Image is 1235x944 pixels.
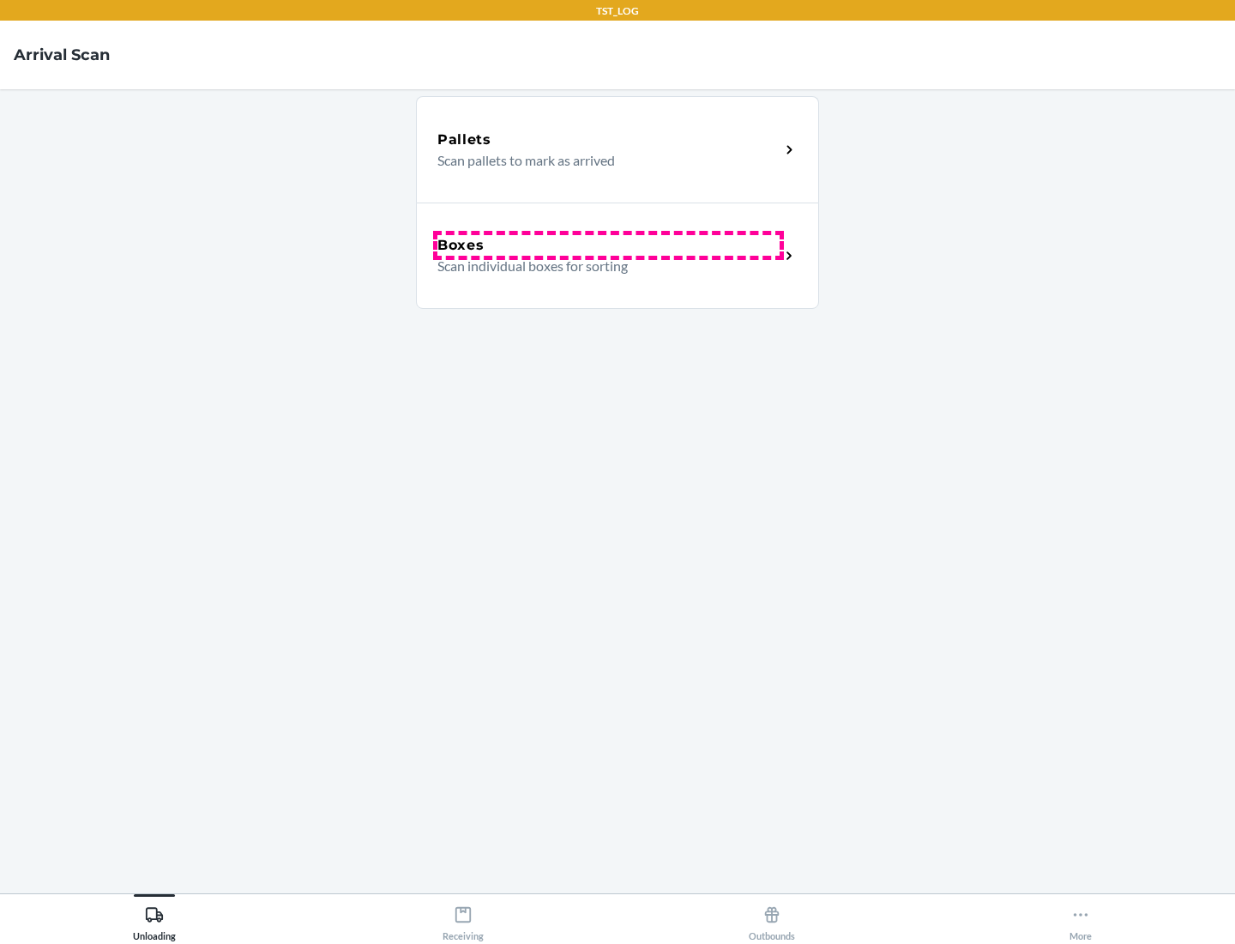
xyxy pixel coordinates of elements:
[437,150,766,171] p: Scan pallets to mark as arrived
[1069,899,1092,941] div: More
[416,96,819,203] a: PalletsScan pallets to mark as arrived
[133,899,176,941] div: Unloading
[14,44,110,66] h4: Arrival Scan
[437,130,491,150] h5: Pallets
[596,3,639,19] p: TST_LOG
[617,894,926,941] button: Outbounds
[443,899,484,941] div: Receiving
[926,894,1235,941] button: More
[437,256,766,276] p: Scan individual boxes for sorting
[749,899,795,941] div: Outbounds
[416,203,819,309] a: BoxesScan individual boxes for sorting
[437,235,485,256] h5: Boxes
[309,894,617,941] button: Receiving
